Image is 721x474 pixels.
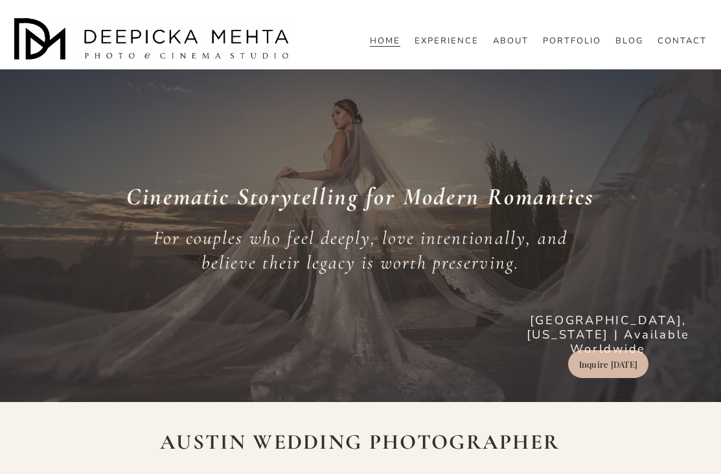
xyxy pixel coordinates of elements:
a: EXPERIENCE [415,36,479,47]
a: PORTFOLIO [543,36,601,47]
a: ABOUT [493,36,529,47]
em: For couples who feel deeply, love intentionally, and believe their legacy is worth preserving. [154,226,573,274]
a: CONTACT [658,36,707,47]
strong: AUSTIN WEDDING PHOTOGRAPHER [160,429,560,455]
p: [GEOGRAPHIC_DATA], [US_STATE] | Available Worldwide [510,313,707,356]
span: BLOG [615,36,643,47]
em: Cinematic Storytelling for Modern Romantics [126,182,595,211]
a: Inquire [DATE] [568,350,648,378]
img: Austin Wedding Photographer - Deepicka Mehta Photography &amp; Cinematography [14,18,293,64]
a: HOME [370,36,400,47]
a: folder dropdown [615,36,643,47]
